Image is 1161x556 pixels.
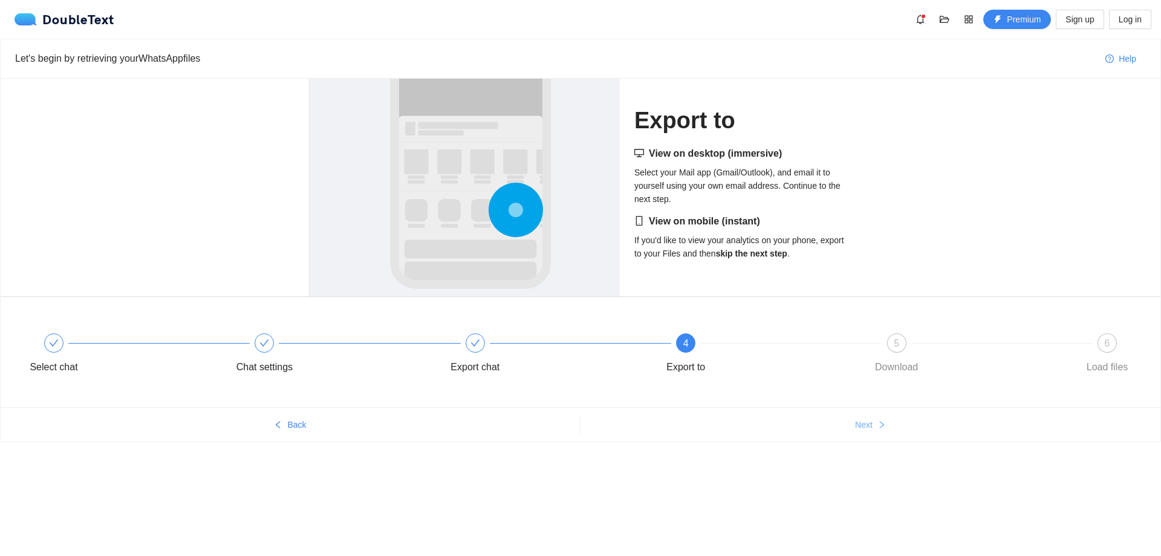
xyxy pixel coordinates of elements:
button: folder-open [935,10,954,29]
span: Help [1119,52,1136,65]
span: Back [287,418,306,431]
span: appstore [960,15,978,24]
button: Log in [1109,10,1151,29]
span: check [259,338,269,348]
button: thunderboltPremium [983,10,1051,29]
h5: View on mobile (instant) [634,214,853,229]
div: Export chat [440,333,651,377]
h5: View on desktop (immersive) [634,146,853,161]
span: folder-open [935,15,954,24]
span: Log in [1119,13,1142,26]
span: bell [911,15,929,24]
div: Download [875,358,918,377]
div: DoubleText [15,13,114,25]
span: mobile [634,216,644,226]
button: Nextright [580,415,1160,434]
div: 4Export to [651,333,861,377]
h1: Export to [634,106,853,135]
div: Export chat [450,358,499,377]
div: Let's begin by retrieving your WhatsApp files [15,51,1096,66]
img: logo [15,13,42,25]
div: If you'd like to view your analytics on your phone, export to your Files and then . [634,214,853,260]
div: Chat settings [229,333,440,377]
span: check [49,338,59,348]
a: logoDoubleText [15,13,114,25]
div: 5Download [862,333,1072,377]
span: check [470,338,480,348]
span: thunderbolt [994,15,1002,25]
span: 5 [894,338,899,348]
button: bell [911,10,930,29]
div: Load files [1087,358,1128,377]
span: Sign up [1065,13,1094,26]
span: desktop [634,148,644,158]
span: Premium [1007,13,1041,26]
div: 6Load files [1072,333,1142,377]
span: question-circle [1105,54,1114,64]
button: appstore [959,10,978,29]
button: Sign up [1056,10,1104,29]
span: 6 [1105,338,1110,348]
button: leftBack [1,415,580,434]
span: left [274,420,282,430]
div: Select chat [30,358,77,377]
span: 4 [683,338,689,348]
button: question-circleHelp [1096,49,1146,68]
div: Chat settings [236,358,293,377]
span: Next [855,418,873,431]
div: Select chat [19,333,229,377]
div: Select your Mail app (Gmail/Outlook), and email it to yourself using your own email address. Cont... [634,146,853,206]
span: right [877,420,886,430]
div: Export to [666,358,705,377]
strong: skip the next step [716,249,787,258]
